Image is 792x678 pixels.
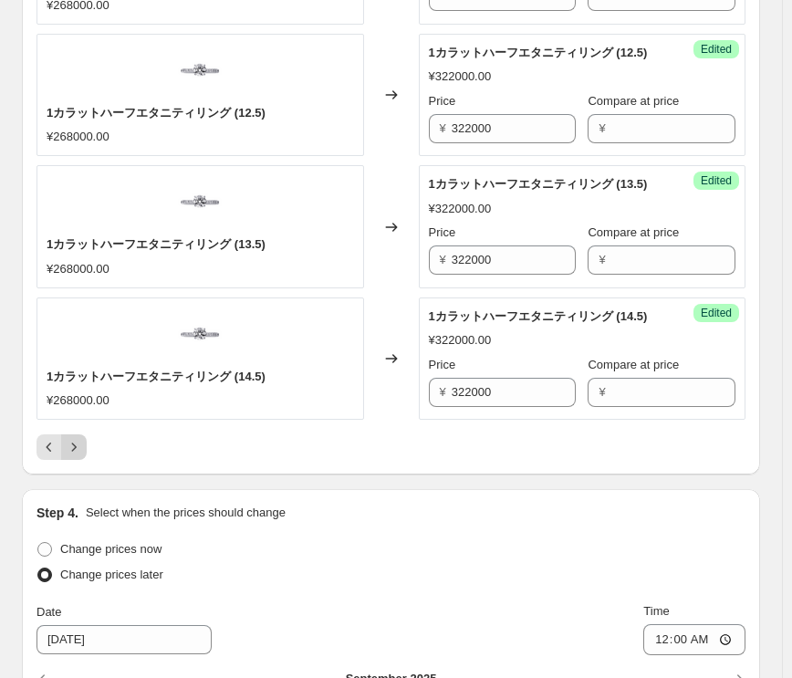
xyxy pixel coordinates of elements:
[36,605,61,619] span: Date
[429,331,492,349] div: ¥322000.00
[429,225,456,239] span: Price
[172,44,227,99] img: a723b4222a86436d87e77ba5c84ba9c9_80x.png
[588,358,679,371] span: Compare at price
[643,624,745,655] input: 12:00
[588,94,679,108] span: Compare at price
[172,308,227,362] img: a723b4222a86436d87e77ba5c84ba9c9_80x.png
[588,225,679,239] span: Compare at price
[36,504,78,522] h2: Step 4.
[429,200,492,218] div: ¥322000.00
[60,568,163,581] span: Change prices later
[36,434,62,460] button: Previous
[599,385,605,399] span: ¥
[643,604,669,618] span: Time
[47,128,109,146] div: ¥268000.00
[86,504,286,522] p: Select when the prices should change
[429,358,456,371] span: Price
[429,309,648,323] span: 1カラットハーフエタニティリング (14.5)
[429,46,648,59] span: 1カラットハーフエタニティリング (12.5)
[429,94,456,108] span: Price
[701,42,732,57] span: Edited
[429,68,492,86] div: ¥322000.00
[47,260,109,278] div: ¥268000.00
[172,175,227,230] img: a723b4222a86436d87e77ba5c84ba9c9_80x.png
[599,121,605,135] span: ¥
[60,542,162,556] span: Change prices now
[36,434,87,460] nav: Pagination
[36,625,212,654] input: 8/30/2025
[701,306,732,320] span: Edited
[47,106,266,120] span: 1カラットハーフエタニティリング (12.5)
[440,385,446,399] span: ¥
[47,391,109,410] div: ¥268000.00
[61,434,87,460] button: Next
[47,370,266,383] span: 1カラットハーフエタニティリング (14.5)
[440,121,446,135] span: ¥
[440,253,446,266] span: ¥
[429,177,648,191] span: 1カラットハーフエタニティリング (13.5)
[701,173,732,188] span: Edited
[47,237,266,251] span: 1カラットハーフエタニティリング (13.5)
[599,253,605,266] span: ¥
